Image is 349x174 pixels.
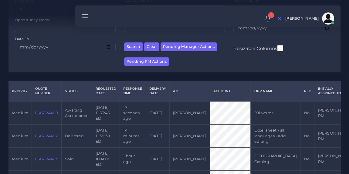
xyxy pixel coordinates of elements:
[62,81,92,102] th: Status
[251,101,300,124] td: 591 words
[12,134,28,138] span: medium
[263,15,273,22] a: 1
[300,148,314,171] td: No
[32,81,62,102] th: Quote Number
[146,125,169,148] td: [DATE]
[251,148,300,171] td: [GEOGRAPHIC_DATA] Catalog
[144,42,159,51] button: Clear
[300,81,314,102] th: REC
[8,81,32,102] th: Priority
[62,101,92,124] td: Awaiting Acceptance
[92,81,120,102] th: Requested Date
[120,81,146,102] th: Response Time
[161,42,217,51] button: Pending Manager Actions
[169,101,210,124] td: [PERSON_NAME]
[12,157,28,161] span: medium
[251,81,300,102] th: Opp Name
[251,125,300,148] td: Excel sheet - all languages - add editing
[92,125,120,148] td: [DATE] 11:39:38 EDT
[169,125,210,148] td: [PERSON_NAME]
[146,148,169,171] td: [DATE]
[210,81,251,102] th: Account
[300,101,314,124] td: No
[169,148,210,171] td: [PERSON_NAME]
[268,12,274,18] span: 1
[35,111,58,115] a: QAR124488
[146,101,169,124] td: [DATE]
[300,125,314,148] td: No
[277,44,283,52] input: Resizable Columns
[146,81,169,102] th: Delivery Date
[322,12,334,25] img: avatar
[92,148,120,171] td: [DATE] 10:40:19 EDT
[233,44,283,52] label: Resizable Columns
[12,111,28,115] span: medium
[62,125,92,148] td: Delivered
[120,148,146,171] td: 1 hour ago
[35,134,57,138] a: QAR124482
[120,101,146,124] td: 17 seconds ago
[15,36,29,42] label: Date To
[35,157,57,161] a: QAR124477
[124,42,143,51] button: Search
[62,148,92,171] td: Sold
[92,101,120,124] td: [DATE] 11:53:46 EDT
[124,57,169,66] button: Pending PM Actions
[282,12,336,25] a: [PERSON_NAME]avatar
[120,125,146,148] td: 14 minutes ago
[169,81,210,102] th: AM
[285,17,319,21] span: [PERSON_NAME]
